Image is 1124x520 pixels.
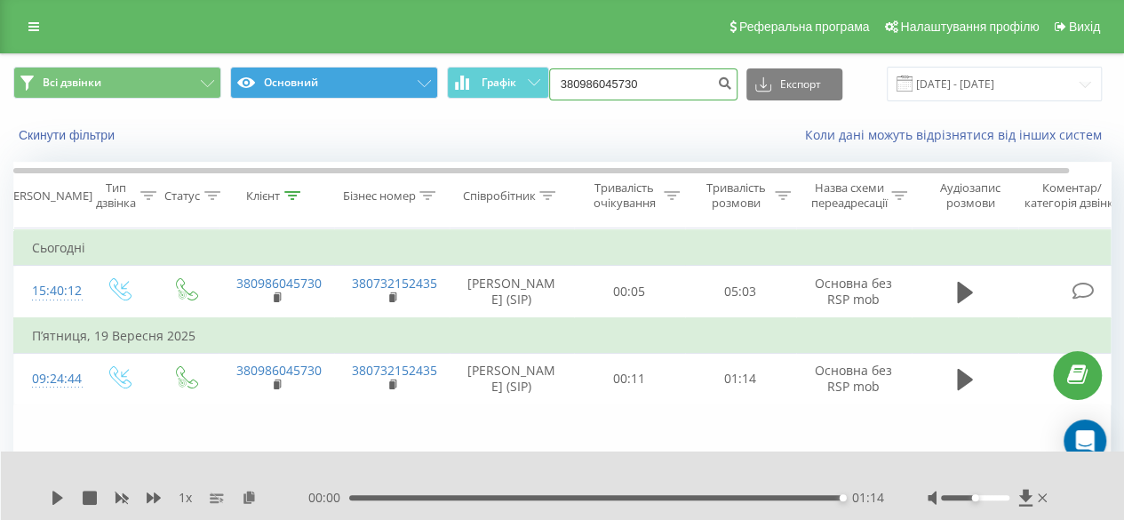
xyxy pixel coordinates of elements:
span: 1 x [179,489,192,507]
div: 09:24:44 [32,362,68,396]
div: Назва схеми переадресації [810,180,887,211]
span: Реферальна програма [739,20,870,34]
div: Коментар/категорія дзвінка [1020,180,1124,211]
span: Налаштування профілю [900,20,1039,34]
div: Статус [164,188,200,204]
span: Всі дзвінки [43,76,101,90]
a: Коли дані можуть відрізнятися вiд інших систем [805,126,1111,143]
span: Графік [482,76,516,89]
a: 380986045730 [236,275,322,292]
div: Accessibility label [840,494,847,501]
div: 15:40:12 [32,274,68,308]
input: Пошук за номером [549,68,737,100]
td: Основна без RSP mob [796,266,912,318]
td: 01:14 [685,353,796,404]
div: Співробітник [462,188,535,204]
button: Основний [230,67,438,99]
div: Open Intercom Messenger [1064,420,1106,462]
td: 00:05 [574,266,685,318]
a: 380986045730 [236,362,322,379]
div: Бізнес номер [342,188,415,204]
div: Тип дзвінка [96,180,136,211]
td: Основна без RSP mob [796,353,912,404]
button: Експорт [746,68,842,100]
span: 00:00 [308,489,349,507]
div: Аудіозапис розмови [927,180,1013,211]
td: [PERSON_NAME] (SIP) [450,353,574,404]
button: Графік [447,67,549,99]
div: Accessibility label [972,494,979,501]
span: 01:14 [851,489,883,507]
td: 00:11 [574,353,685,404]
button: Скинути фільтри [13,127,124,143]
button: Всі дзвінки [13,67,221,99]
div: Тривалість очікування [589,180,659,211]
span: Вихід [1069,20,1100,34]
td: [PERSON_NAME] (SIP) [450,266,574,318]
a: 380732152435 [352,275,437,292]
a: 380732152435 [352,362,437,379]
div: [PERSON_NAME] [3,188,92,204]
div: Клієнт [246,188,280,204]
div: Тривалість розмови [700,180,770,211]
td: 05:03 [685,266,796,318]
